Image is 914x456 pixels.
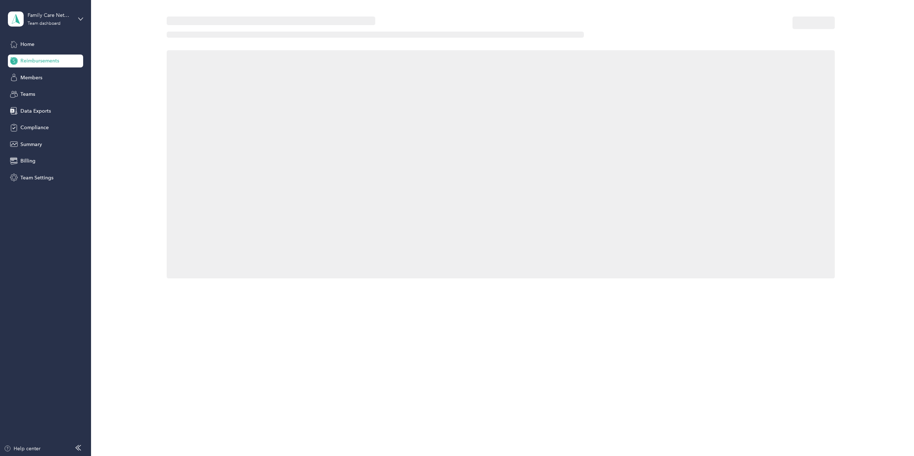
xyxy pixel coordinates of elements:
span: Home [20,41,34,48]
button: Help center [4,445,41,452]
div: Family Care Network [28,11,72,19]
span: Data Exports [20,107,51,115]
span: Billing [20,157,35,165]
span: Compliance [20,124,49,131]
span: Team Settings [20,174,53,182]
iframe: Everlance-gr Chat Button Frame [874,416,914,456]
span: Summary [20,141,42,148]
span: Reimbursements [20,57,59,65]
span: Members [20,74,42,81]
span: Teams [20,90,35,98]
div: Team dashboard [28,22,61,26]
